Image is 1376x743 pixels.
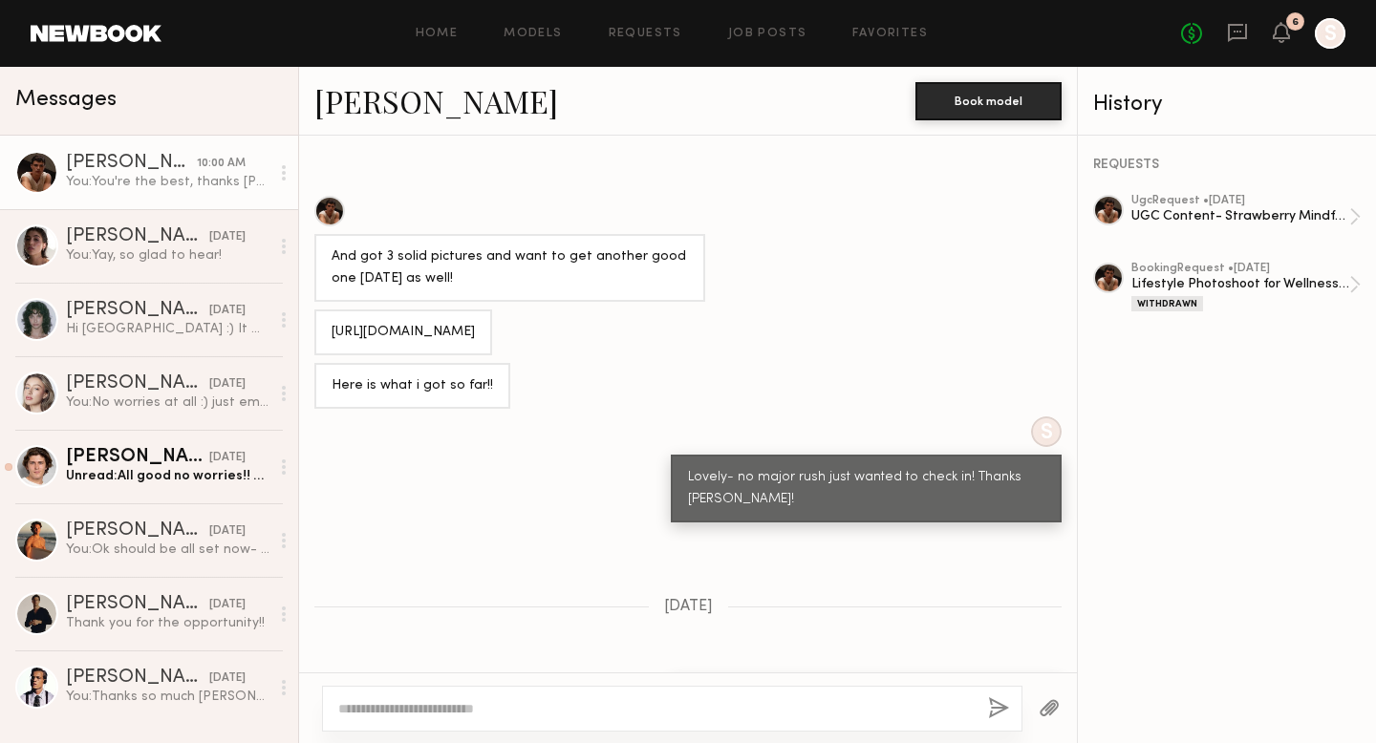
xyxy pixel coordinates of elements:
a: Job Posts [728,28,807,40]
div: 10:00 AM [197,155,246,173]
div: UGC Content- Strawberry Mindful Blend Launch [1131,207,1349,225]
div: [URL][DOMAIN_NAME] [332,322,475,344]
div: You: Thanks so much [PERSON_NAME]! [66,688,269,706]
div: History [1093,94,1361,116]
a: Home [416,28,459,40]
div: [PERSON_NAME] [66,521,209,541]
a: Requests [609,28,682,40]
div: Unread: All good no worries!! Have a great weekend :) [66,467,269,485]
a: Book model [915,92,1062,108]
div: [DATE] [209,522,246,541]
div: [DATE] [209,669,246,688]
a: Models [504,28,562,40]
span: [DATE] [664,599,713,615]
div: You: Yay, so glad to hear! [66,246,269,265]
div: Lovely- no major rush just wanted to check in! Thanks [PERSON_NAME]! [688,467,1044,511]
div: [DATE] [209,375,246,393]
div: [DATE] [209,302,246,320]
div: You: No worries at all :) just emailed you! [66,393,269,412]
div: booking Request • [DATE] [1131,263,1349,275]
div: [DATE] [209,228,246,246]
div: Thank you for the opportunity!! [66,614,269,632]
a: [PERSON_NAME] [314,80,558,121]
button: Book model [915,82,1062,120]
div: [DATE] [209,449,246,467]
a: S [1315,18,1345,49]
div: You: Ok should be all set now- went through! [66,541,269,559]
div: [PERSON_NAME] [66,669,209,688]
div: [PERSON_NAME] [66,448,209,467]
div: [PERSON_NAME] [66,154,197,173]
div: [PERSON_NAME] [66,227,209,246]
span: Messages [15,89,117,111]
div: Withdrawn [1131,296,1203,311]
a: bookingRequest •[DATE]Lifestyle Photoshoot for Wellness Drink BrandWithdrawn [1131,263,1361,311]
div: Hi [GEOGRAPHIC_DATA] :) It was the rate!! For 3/ 4 videos plus IG stories my rate is typically ar... [66,320,269,338]
div: 6 [1292,17,1299,28]
div: REQUESTS [1093,159,1361,172]
div: You: You're the best, thanks [PERSON_NAME]! [66,173,269,191]
a: Favorites [852,28,928,40]
div: [PERSON_NAME] [66,595,209,614]
div: ugc Request • [DATE] [1131,195,1349,207]
a: ugcRequest •[DATE]UGC Content- Strawberry Mindful Blend Launch [1131,195,1361,239]
div: [PERSON_NAME] [66,301,209,320]
div: And got 3 solid pictures and want to get another good one [DATE] as well! [332,246,688,290]
div: [DATE] [209,596,246,614]
div: [PERSON_NAME] [66,374,209,393]
div: Lifestyle Photoshoot for Wellness Drink Brand [1131,275,1349,293]
div: Here is what i got so far!! [332,375,493,397]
